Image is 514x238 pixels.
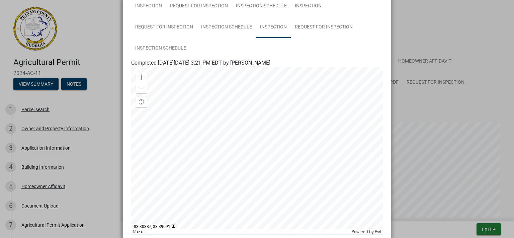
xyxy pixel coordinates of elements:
a: Inspection Schedule [131,38,190,59]
span: Completed [DATE][DATE] 3:21 PM EDT by [PERSON_NAME] [131,60,270,66]
a: Request for Inspection [291,17,357,38]
div: Powered by [350,229,383,234]
div: Find my location [136,97,147,107]
a: Esri [375,229,381,234]
div: Maxar [131,229,350,234]
div: Zoom out [136,83,147,93]
div: Zoom in [136,72,147,83]
a: Request for Inspection [131,17,197,38]
a: Inspection Schedule [197,17,256,38]
a: Inspection [256,17,291,38]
